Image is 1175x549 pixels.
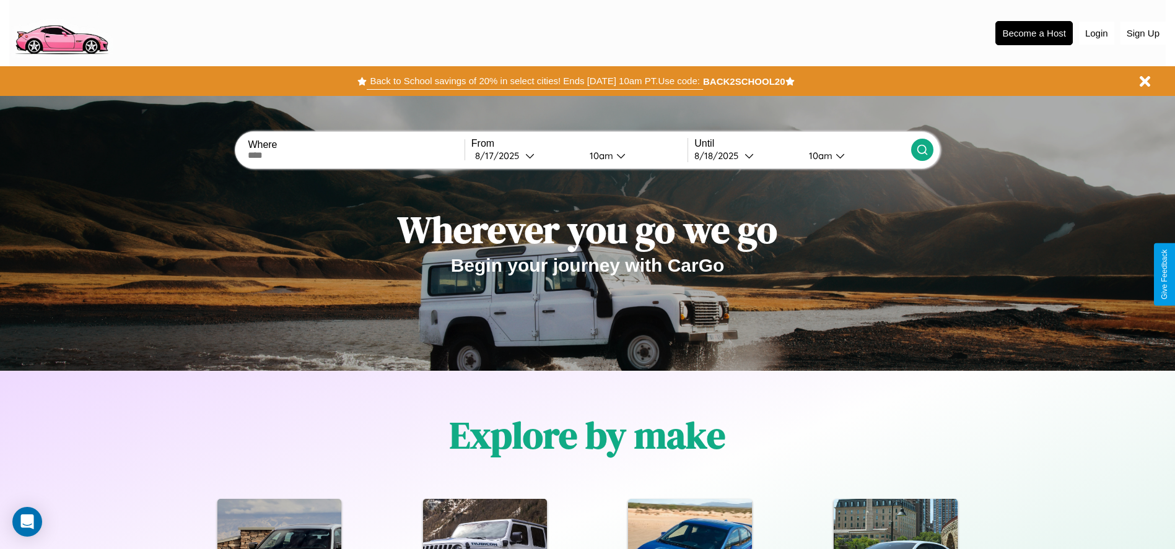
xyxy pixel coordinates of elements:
[583,150,616,162] div: 10am
[450,410,725,460] h1: Explore by make
[694,150,745,162] div: 8 / 18 / 2025
[9,6,113,58] img: logo
[799,149,911,162] button: 10am
[580,149,688,162] button: 10am
[12,507,42,537] div: Open Intercom Messenger
[471,149,580,162] button: 8/17/2025
[995,21,1073,45] button: Become a Host
[471,138,688,149] label: From
[1160,249,1169,300] div: Give Feedback
[1120,22,1166,45] button: Sign Up
[1079,22,1114,45] button: Login
[248,139,464,150] label: Where
[803,150,836,162] div: 10am
[703,76,785,87] b: BACK2SCHOOL20
[367,72,702,90] button: Back to School savings of 20% in select cities! Ends [DATE] 10am PT.Use code:
[475,150,525,162] div: 8 / 17 / 2025
[694,138,911,149] label: Until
